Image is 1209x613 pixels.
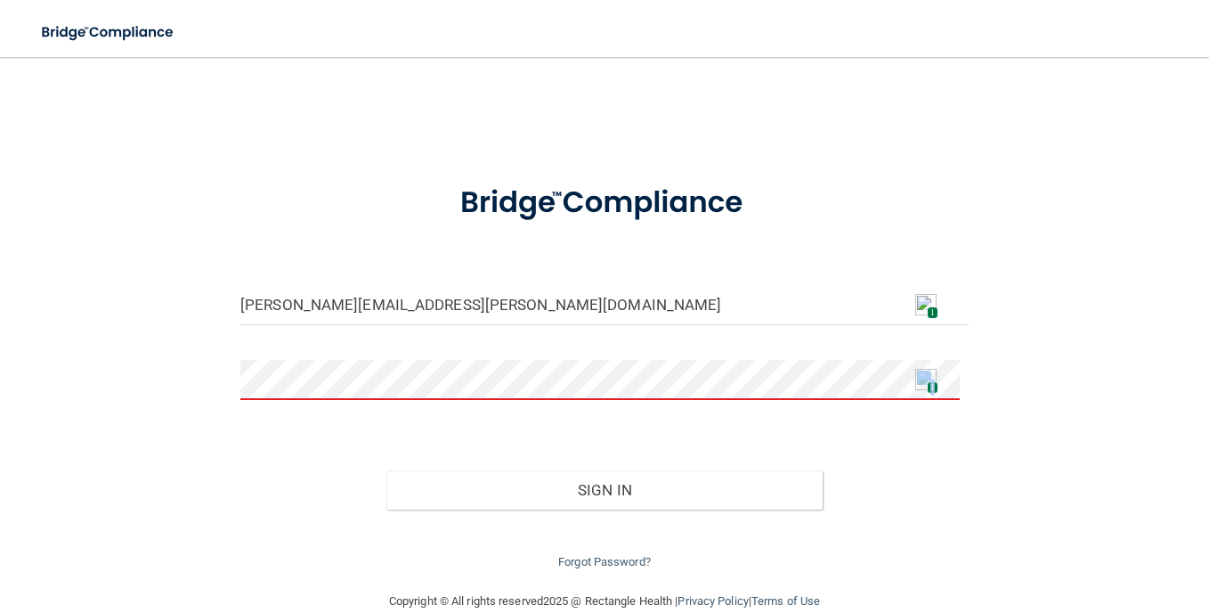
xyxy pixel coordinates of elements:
img: bridge_compliance_login_screen.278c3ca4.svg [429,164,780,242]
span: 1 [927,306,938,320]
span: 1 [927,381,938,395]
a: Privacy Policy [678,594,748,608]
a: Forgot Password? [558,555,651,568]
img: npw-badge-icon.svg [915,369,937,390]
img: bridge_compliance_login_screen.278c3ca4.svg [27,14,191,51]
button: Sign In [386,470,824,510]
img: npw-badge-icon.svg [915,294,937,315]
input: Email [240,285,969,325]
a: Terms of Use [751,594,820,608]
